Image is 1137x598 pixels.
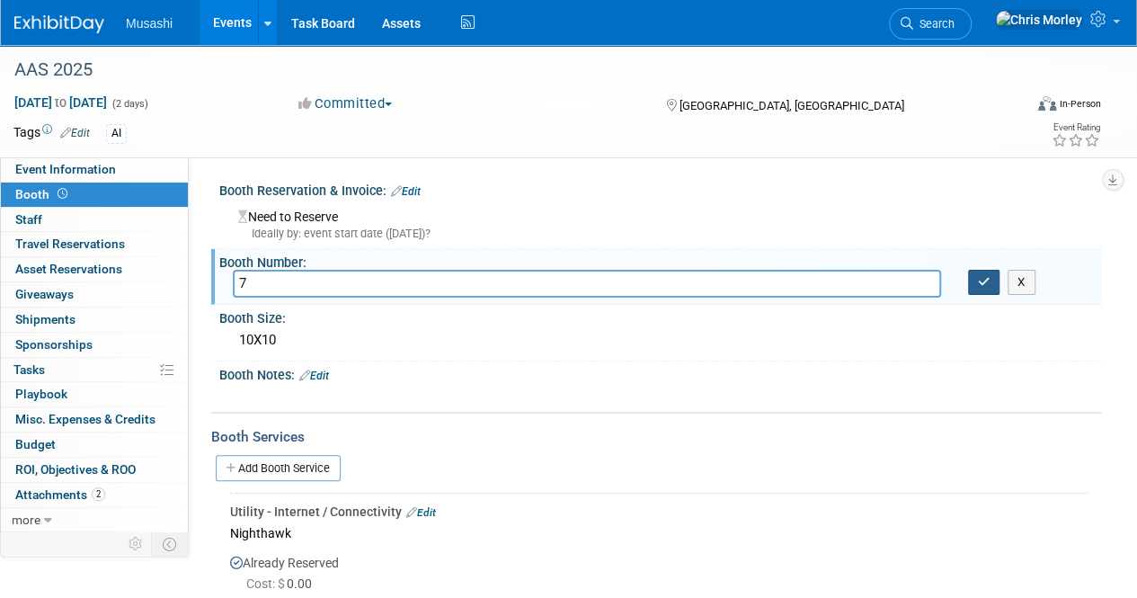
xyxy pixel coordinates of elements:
div: Ideally by: event start date ([DATE])? [238,226,1088,242]
div: Event Format [942,94,1101,120]
td: Toggle Event Tabs [152,532,189,556]
div: Booth Reservation & Invoice: [219,177,1101,201]
a: Budget [1,433,188,457]
img: ExhibitDay [14,15,104,33]
span: Budget [15,437,56,451]
td: Tags [13,123,90,144]
a: Shipments [1,308,188,332]
a: Playbook [1,382,188,406]
div: Booth Notes: [219,361,1101,385]
a: Booth [1,183,188,207]
div: In-Person [1059,97,1101,111]
div: Booth Number: [219,249,1101,272]
span: (2 days) [111,98,148,110]
a: Misc. Expenses & Credits [1,407,188,432]
a: ROI, Objectives & ROO [1,458,188,482]
span: ROI, Objectives & ROO [15,462,136,477]
td: Personalize Event Tab Strip [120,532,152,556]
span: Tasks [13,362,45,377]
span: more [12,513,40,527]
a: Edit [60,127,90,139]
div: AAS 2025 [8,54,1008,86]
a: Event Information [1,157,188,182]
a: Add Booth Service [216,455,341,481]
span: Giveaways [15,287,74,301]
a: Travel Reservations [1,232,188,256]
span: Playbook [15,387,67,401]
div: AI [106,124,127,143]
span: Asset Reservations [15,262,122,276]
span: Event Information [15,162,116,176]
span: Search [913,17,955,31]
button: X [1008,270,1035,295]
span: 2 [92,487,105,501]
a: more [1,508,188,532]
a: Search [889,8,972,40]
a: Sponsorships [1,333,188,357]
span: Booth not reserved yet [54,187,71,201]
a: Edit [406,506,436,519]
a: Staff [1,208,188,232]
span: [GEOGRAPHIC_DATA], [GEOGRAPHIC_DATA] [679,99,903,112]
div: 10X10 [233,326,1088,354]
div: Utility - Internet / Connectivity [230,503,1088,521]
a: Giveaways [1,282,188,307]
span: Staff [15,212,42,227]
div: Booth Size: [219,305,1101,327]
img: Chris Morley [995,10,1083,30]
span: Musashi [126,16,173,31]
div: Event Rating [1052,123,1100,132]
a: Edit [299,370,329,382]
span: Sponsorships [15,337,93,352]
div: Need to Reserve [233,203,1088,242]
a: Edit [391,185,421,198]
span: [DATE] [DATE] [13,94,108,111]
span: Misc. Expenses & Credits [15,412,155,426]
a: Asset Reservations [1,257,188,281]
a: Tasks [1,358,188,382]
a: Attachments2 [1,483,188,507]
span: Travel Reservations [15,237,125,251]
span: 0.00 [246,576,319,591]
span: Booth [15,187,71,201]
span: Attachments [15,487,105,502]
img: Format-Inperson.png [1038,96,1056,111]
span: to [52,95,69,110]
button: Committed [292,94,399,113]
div: Booth Services [211,427,1101,447]
span: Shipments [15,312,76,326]
span: Cost: $ [246,576,287,591]
div: Nighthawk [230,521,1088,545]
